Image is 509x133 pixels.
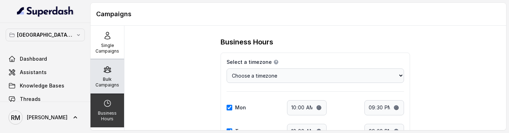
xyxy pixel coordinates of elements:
[20,96,41,103] span: Threads
[20,55,47,62] span: Dashboard
[6,53,85,65] a: Dashboard
[93,110,121,122] p: Business Hours
[20,69,47,76] span: Assistants
[221,37,273,47] h3: Business Hours
[17,6,74,17] img: light.svg
[6,79,85,92] a: Knowledge Bases
[93,43,121,54] p: Single Campaigns
[20,82,64,89] span: Knowledge Bases
[17,31,74,39] p: [GEOGRAPHIC_DATA] - [GEOGRAPHIC_DATA] - [GEOGRAPHIC_DATA]
[93,77,121,88] p: Bulk Campaigns
[27,114,68,121] span: [PERSON_NAME]
[6,93,85,105] a: Threads
[227,59,272,66] span: Select a timezone
[235,104,246,111] label: Mon
[96,8,501,20] h1: Campaigns
[273,59,279,65] button: Select a timezone
[6,29,85,41] button: [GEOGRAPHIC_DATA] - [GEOGRAPHIC_DATA] - [GEOGRAPHIC_DATA]
[6,66,85,79] a: Assistants
[6,108,85,127] a: [PERSON_NAME]
[11,114,20,121] text: RM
